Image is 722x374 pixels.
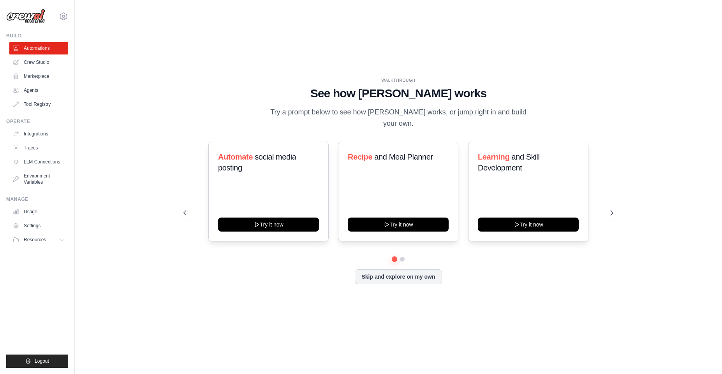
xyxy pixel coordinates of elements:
img: Logo [6,9,45,24]
span: Logout [35,358,49,364]
a: Tool Registry [9,98,68,111]
span: Recipe [348,153,372,161]
span: and Skill Development [478,153,539,172]
span: social media posting [218,153,296,172]
h1: See how [PERSON_NAME] works [183,86,613,100]
div: Manage [6,196,68,202]
span: Automate [218,153,253,161]
a: Settings [9,219,68,232]
button: Skip and explore on my own [355,269,442,284]
div: Operate [6,118,68,125]
span: Resources [24,237,46,243]
a: Marketplace [9,70,68,83]
a: Crew Studio [9,56,68,68]
span: and Meal Planner [375,153,433,161]
button: Try it now [218,218,319,232]
button: Try it now [348,218,449,232]
span: Learning [478,153,509,161]
a: Agents [9,84,68,97]
p: Try a prompt below to see how [PERSON_NAME] works, or jump right in and build your own. [268,107,529,130]
a: Traces [9,142,68,154]
a: LLM Connections [9,156,68,168]
div: WALKTHROUGH [183,77,613,83]
a: Usage [9,205,68,218]
a: Automations [9,42,68,54]
button: Try it now [478,218,579,232]
a: Integrations [9,128,68,140]
button: Resources [9,234,68,246]
div: Build [6,33,68,39]
button: Logout [6,355,68,368]
a: Environment Variables [9,170,68,188]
